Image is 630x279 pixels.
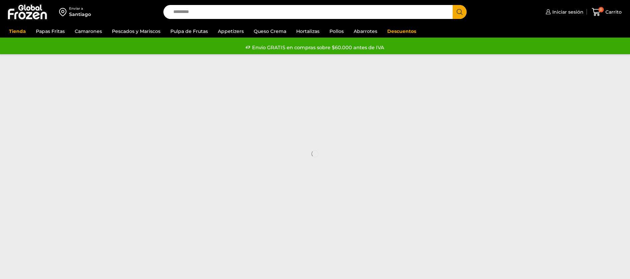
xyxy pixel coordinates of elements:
a: Pollos [326,25,347,38]
a: Appetizers [215,25,247,38]
div: Enviar a [69,6,91,11]
a: Tienda [6,25,29,38]
a: Pescados y Mariscos [109,25,164,38]
div: Santiago [69,11,91,18]
span: 0 [598,7,604,12]
a: 0 Carrito [590,4,623,20]
a: Papas Fritas [33,25,68,38]
a: Iniciar sesión [544,5,584,19]
span: Carrito [604,9,622,15]
a: Pulpa de Frutas [167,25,211,38]
img: address-field-icon.svg [59,6,69,18]
a: Descuentos [384,25,419,38]
span: Iniciar sesión [551,9,584,15]
a: Queso Crema [250,25,290,38]
button: Search button [453,5,467,19]
a: Hortalizas [293,25,323,38]
a: Abarrotes [350,25,381,38]
a: Camarones [71,25,105,38]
